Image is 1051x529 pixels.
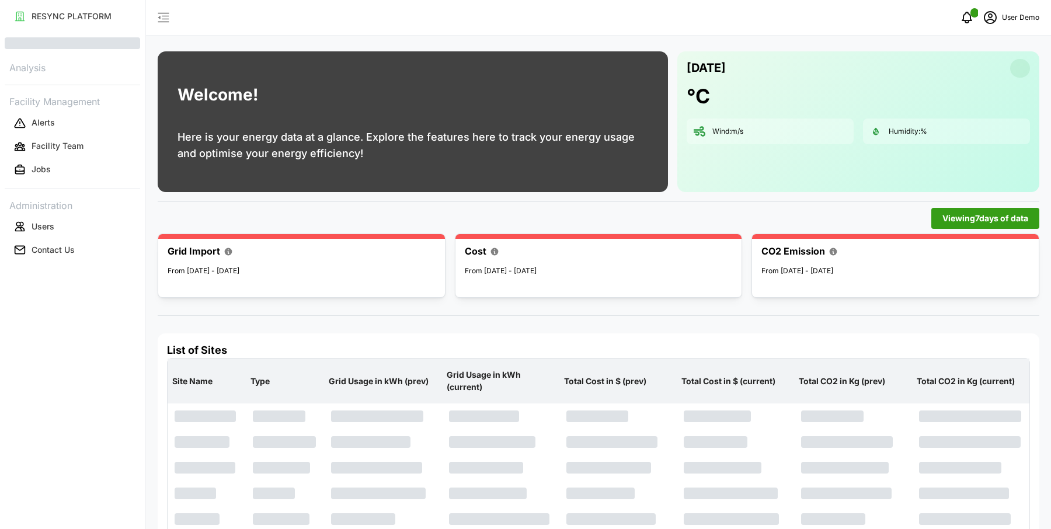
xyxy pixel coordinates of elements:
p: User Demo [1002,12,1039,23]
a: RESYNC PLATFORM [5,5,140,28]
p: RESYNC PLATFORM [32,11,112,22]
p: Administration [5,196,140,213]
button: Facility Team [5,136,140,157]
p: From [DATE] - [DATE] [761,266,1029,277]
p: Jobs [32,163,51,175]
button: notifications [955,6,979,29]
button: Jobs [5,159,140,180]
p: Humidity: % [889,127,927,137]
button: Contact Us [5,239,140,260]
p: [DATE] [687,58,726,78]
button: Users [5,216,140,237]
p: Total CO2 in Kg (current) [914,366,1027,396]
p: Facility Management [5,92,140,109]
p: Wind: m/s [712,127,743,137]
button: Alerts [5,113,140,134]
p: Total CO2 in Kg (prev) [796,366,909,396]
a: Jobs [5,158,140,182]
p: Analysis [5,58,140,75]
h1: °C [687,83,710,109]
p: From [DATE] - [DATE] [465,266,733,277]
p: Type [248,366,322,396]
p: Contact Us [32,244,75,256]
p: Cost [465,244,486,259]
h4: List of Sites [167,343,1030,358]
p: Facility Team [32,140,83,152]
a: Facility Team [5,135,140,158]
h1: Welcome! [178,82,258,107]
p: From [DATE] - [DATE] [168,266,436,277]
p: Alerts [32,117,55,128]
p: Grid Usage in kWh (current) [444,360,557,402]
p: CO2 Emission [761,244,825,259]
p: Grid Import [168,244,220,259]
a: Contact Us [5,238,140,262]
p: Grid Usage in kWh (prev) [326,366,439,396]
a: Alerts [5,112,140,135]
span: Viewing 7 days of data [942,208,1028,228]
p: Site Name [170,366,243,396]
p: Total Cost in $ (prev) [562,366,674,396]
a: Users [5,215,140,238]
p: Here is your energy data at a glance. Explore the features here to track your energy usage and op... [178,129,648,162]
button: Viewing7days of data [931,208,1039,229]
p: Total Cost in $ (current) [679,366,792,396]
button: schedule [979,6,1002,29]
p: Users [32,221,54,232]
button: RESYNC PLATFORM [5,6,140,27]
